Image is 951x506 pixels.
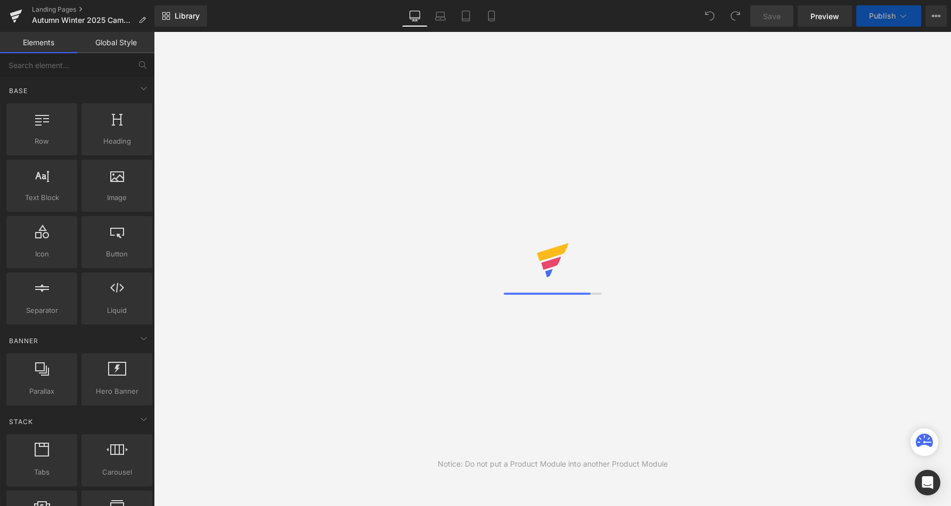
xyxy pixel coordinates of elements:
span: Icon [10,248,74,260]
span: Autumn Winter 2025 Campaign [32,16,134,24]
span: Parallax [10,386,74,397]
span: Button [85,248,149,260]
span: Banner [8,336,39,346]
span: Carousel [85,467,149,478]
span: Base [8,86,29,96]
span: Image [85,192,149,203]
a: Desktop [402,5,428,27]
div: Notice: Do not put a Product Module into another Product Module [438,458,668,470]
button: Undo [699,5,720,27]
a: Preview [798,5,852,27]
button: Publish [856,5,921,27]
span: Library [175,11,200,21]
button: Redo [725,5,746,27]
span: Text Block [10,192,74,203]
span: Row [10,136,74,147]
span: Stack [8,417,34,427]
button: More [925,5,947,27]
span: Heading [85,136,149,147]
span: Hero Banner [85,386,149,397]
a: Global Style [77,32,154,53]
span: Save [763,11,781,22]
span: Liquid [85,305,149,316]
a: Laptop [428,5,453,27]
span: Separator [10,305,74,316]
a: Mobile [479,5,504,27]
div: Open Intercom Messenger [915,470,940,495]
span: Tabs [10,467,74,478]
a: New Library [154,5,207,27]
a: Landing Pages [32,5,154,14]
a: Tablet [453,5,479,27]
span: Preview [810,11,839,22]
span: Publish [869,12,896,20]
